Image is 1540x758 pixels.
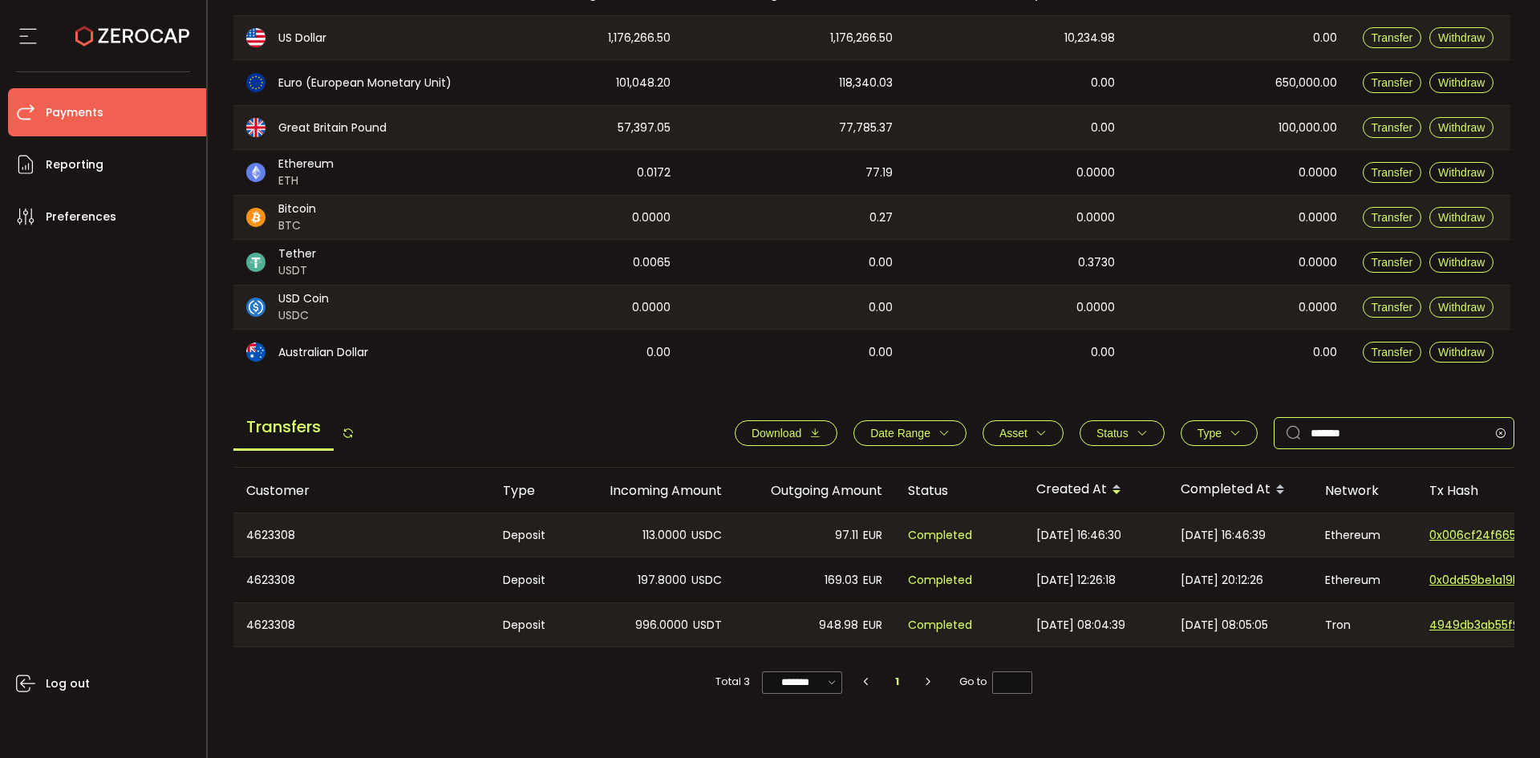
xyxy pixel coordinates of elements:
span: 0.0000 [1299,164,1337,182]
span: 0.0000 [1299,253,1337,272]
span: Australian Dollar [278,344,368,361]
span: Withdraw [1438,346,1485,359]
span: 77.19 [865,164,893,182]
button: Transfer [1363,207,1422,228]
div: Ethereum [1312,513,1416,557]
button: Download [735,420,837,446]
span: Withdraw [1438,301,1485,314]
button: Transfer [1363,117,1422,138]
span: Withdraw [1438,121,1485,134]
span: 0.00 [869,253,893,272]
button: Transfer [1363,162,1422,183]
div: 4623308 [233,557,490,602]
span: 0.0172 [637,164,671,182]
span: Download [752,427,801,440]
span: 97.11 [835,526,858,545]
span: Transfer [1372,301,1413,314]
span: 77,785.37 [839,119,893,137]
span: Go to [959,671,1032,693]
span: 118,340.03 [839,74,893,92]
span: 0.00 [1091,74,1115,92]
div: Deposit [490,513,574,557]
span: Withdraw [1438,256,1485,269]
div: Ethereum [1312,557,1416,602]
span: Transfer [1372,166,1413,179]
span: [DATE] 16:46:39 [1181,526,1266,545]
div: Customer [233,481,490,500]
span: Tether [278,245,316,262]
span: Date Range [870,427,930,440]
span: [DATE] 08:04:39 [1036,616,1125,634]
button: Withdraw [1429,117,1493,138]
img: btc_portfolio.svg [246,208,265,227]
span: 100,000.00 [1279,119,1337,137]
div: Chat Widget [1460,681,1540,758]
span: Withdraw [1438,211,1485,224]
button: Withdraw [1429,252,1493,273]
div: 4623308 [233,603,490,647]
span: 1,176,266.50 [830,29,893,47]
span: Log out [46,672,90,695]
span: EUR [863,616,882,634]
span: 0.0000 [1076,209,1115,227]
button: Withdraw [1429,162,1493,183]
span: Transfer [1372,121,1413,134]
span: 0.00 [1313,29,1337,47]
span: Status [1096,427,1129,440]
img: eth_portfolio.svg [246,163,265,182]
img: usdc_portfolio.svg [246,298,265,317]
div: Completed At [1168,476,1312,504]
span: [DATE] 12:26:18 [1036,571,1116,590]
span: 10,234.98 [1064,29,1115,47]
span: 0.00 [1091,343,1115,362]
span: USDT [693,616,722,634]
span: BTC [278,217,316,234]
span: Reporting [46,153,103,176]
button: Date Range [853,420,967,446]
span: 996.0000 [635,616,688,634]
div: 4623308 [233,513,490,557]
div: Incoming Amount [574,481,735,500]
span: 0.27 [869,209,893,227]
div: Deposit [490,603,574,647]
img: usd_portfolio.svg [246,28,265,47]
span: Preferences [46,205,116,229]
button: Status [1080,420,1165,446]
span: Transfer [1372,256,1413,269]
span: 113.0000 [642,526,687,545]
span: Withdraw [1438,76,1485,89]
span: 0.0065 [633,253,671,272]
button: Withdraw [1429,72,1493,93]
span: Transfer [1372,76,1413,89]
button: Withdraw [1429,297,1493,318]
span: USDC [691,571,722,590]
div: Deposit [490,557,574,602]
span: Completed [908,571,972,590]
button: Transfer [1363,297,1422,318]
div: Tron [1312,603,1416,647]
img: usdt_portfolio.svg [246,253,265,272]
span: Ethereum [278,156,334,172]
span: Payments [46,101,103,124]
span: 650,000.00 [1275,74,1337,92]
div: Status [895,481,1023,500]
span: 0.0000 [1299,209,1337,227]
div: Outgoing Amount [735,481,895,500]
span: Euro (European Monetary Unit) [278,75,452,91]
span: 0.00 [1313,343,1337,362]
span: EUR [863,571,882,590]
span: USDC [691,526,722,545]
img: gbp_portfolio.svg [246,118,265,137]
span: Transfer [1372,211,1413,224]
span: 57,397.05 [618,119,671,137]
span: 0.00 [1091,119,1115,137]
span: Total 3 [715,671,750,693]
span: Withdraw [1438,31,1485,44]
button: Withdraw [1429,342,1493,363]
span: Asset [999,427,1027,440]
span: EUR [863,526,882,545]
span: 169.03 [825,571,858,590]
button: Asset [983,420,1064,446]
span: 948.98 [819,616,858,634]
span: [DATE] 16:46:30 [1036,526,1121,545]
